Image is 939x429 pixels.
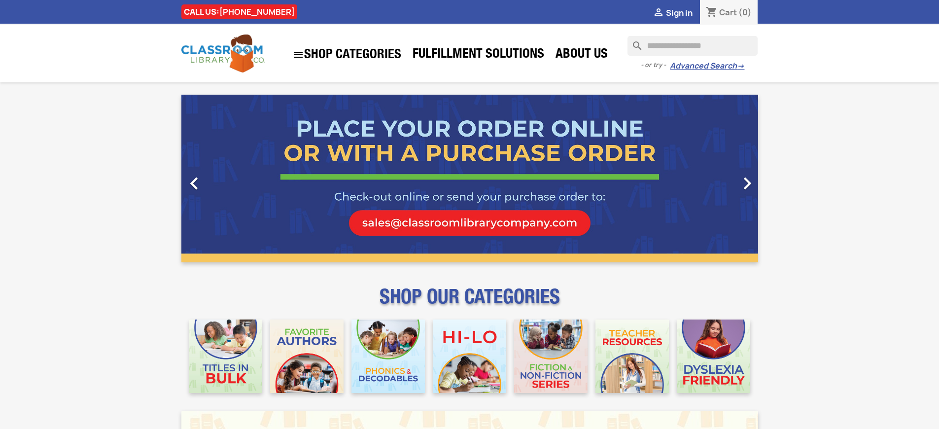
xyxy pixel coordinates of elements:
p: SHOP OUR CATEGORIES [181,294,758,312]
a:  Sign in [653,7,693,18]
span: Cart [719,7,737,18]
input: Search [627,36,758,56]
img: CLC_Teacher_Resources_Mobile.jpg [595,320,669,393]
img: Classroom Library Company [181,35,265,72]
span: Sign in [666,7,693,18]
span: → [737,61,744,71]
i:  [182,171,207,196]
img: CLC_HiLo_Mobile.jpg [433,320,506,393]
i:  [292,49,304,61]
a: [PHONE_NUMBER] [219,6,295,17]
div: CALL US: [181,4,297,19]
span: (0) [738,7,752,18]
img: CLC_Dyslexia_Mobile.jpg [677,320,750,393]
img: CLC_Fiction_Nonfiction_Mobile.jpg [514,320,588,393]
a: SHOP CATEGORIES [287,44,406,66]
img: CLC_Phonics_And_Decodables_Mobile.jpg [351,320,425,393]
i: shopping_cart [706,7,718,19]
img: CLC_Favorite_Authors_Mobile.jpg [270,320,344,393]
i: search [627,36,639,48]
span: - or try - [641,60,670,70]
a: Previous [181,95,268,262]
a: Advanced Search→ [670,61,744,71]
ul: Carousel container [181,95,758,262]
i:  [735,171,760,196]
a: Next [671,95,758,262]
img: CLC_Bulk_Mobile.jpg [189,320,263,393]
i:  [653,7,664,19]
a: Fulfillment Solutions [408,45,549,65]
a: About Us [551,45,613,65]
